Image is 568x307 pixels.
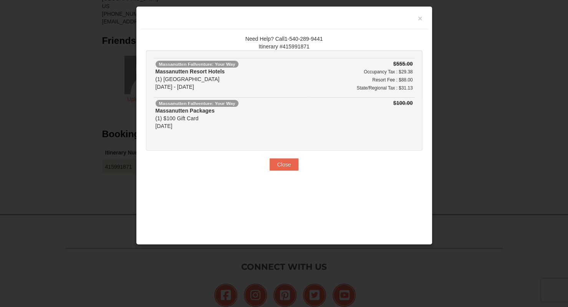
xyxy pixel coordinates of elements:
[156,68,306,91] div: (1) [GEOGRAPHIC_DATA] [DATE] - [DATE]
[146,35,422,50] div: Need Help? Call1-540-289-9441 Itinerary #415991871
[364,69,412,75] small: Occupancy Tax : $29.38
[156,107,306,130] div: (1) $100 Gift Card [DATE]
[372,77,412,83] small: Resort Fee : $88.00
[156,100,239,107] span: Massanutten Fallventure: Your Way
[393,100,413,106] strike: $100.00
[418,15,422,22] button: ×
[156,108,215,114] strong: Massanutten Packages
[393,61,413,67] strike: $555.00
[357,85,413,91] small: State/Regional Tax : $31.13
[156,68,225,75] strong: Massanutten Resort Hotels
[156,61,239,68] span: Massanutten Fallventure: Your Way
[270,158,299,171] button: Close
